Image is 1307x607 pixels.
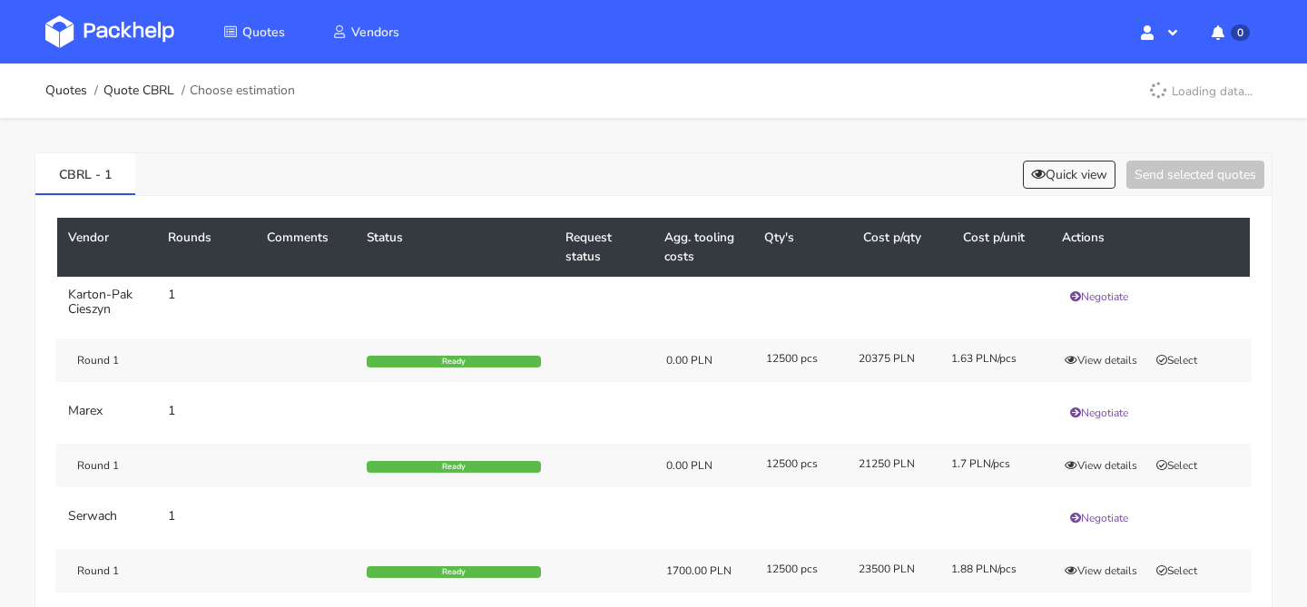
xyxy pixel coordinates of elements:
[157,393,257,433] td: 1
[55,563,255,578] div: Round 1
[555,218,654,277] th: Request status
[1056,562,1145,580] button: View details
[952,218,1052,277] th: Cost p/unit
[157,277,257,328] td: 1
[846,351,938,366] div: 20375 PLN
[753,456,846,471] div: 12500 pcs
[846,562,938,576] div: 23500 PLN
[57,498,157,538] td: Serwach
[55,458,255,473] div: Round 1
[103,83,174,98] a: Quote CBRL
[55,353,255,367] div: Round 1
[367,356,541,368] div: Ready
[852,218,952,277] th: Cost p/qty
[157,218,257,277] th: Rounds
[1148,456,1205,475] button: Select
[1062,404,1136,422] button: Negotiate
[1051,218,1250,277] th: Actions
[256,218,356,277] th: Comments
[45,73,295,109] nav: breadcrumb
[666,458,741,473] div: 0.00 PLN
[938,562,1031,576] div: 1.88 PLN/pcs
[157,498,257,538] td: 1
[938,456,1031,471] div: 1.7 PLN/pcs
[1231,24,1250,41] span: 0
[45,15,174,48] img: Dashboard
[1056,351,1145,369] button: View details
[201,15,307,48] a: Quotes
[1056,456,1145,475] button: View details
[653,218,753,277] th: Agg. tooling costs
[753,562,846,576] div: 12500 pcs
[666,563,741,578] div: 1700.00 PLN
[753,218,853,277] th: Qty's
[310,15,421,48] a: Vendors
[57,393,157,433] td: Marex
[666,353,741,367] div: 0.00 PLN
[1139,75,1262,106] p: Loading data...
[1148,562,1205,580] button: Select
[938,351,1031,366] div: 1.63 PLN/pcs
[367,566,541,579] div: Ready
[57,277,157,328] td: Karton-Pak Cieszyn
[1062,288,1136,306] button: Negotiate
[57,218,157,277] th: Vendor
[367,461,541,474] div: Ready
[190,83,295,98] span: Choose estimation
[846,456,938,471] div: 21250 PLN
[1062,509,1136,527] button: Negotiate
[356,218,555,277] th: Status
[242,24,285,41] span: Quotes
[1126,161,1264,189] button: Send selected quotes
[351,24,399,41] span: Vendors
[1148,351,1205,369] button: Select
[45,83,87,98] a: Quotes
[753,351,846,366] div: 12500 pcs
[1023,161,1115,189] button: Quick view
[35,153,135,193] a: CBRL - 1
[1197,15,1262,48] button: 0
